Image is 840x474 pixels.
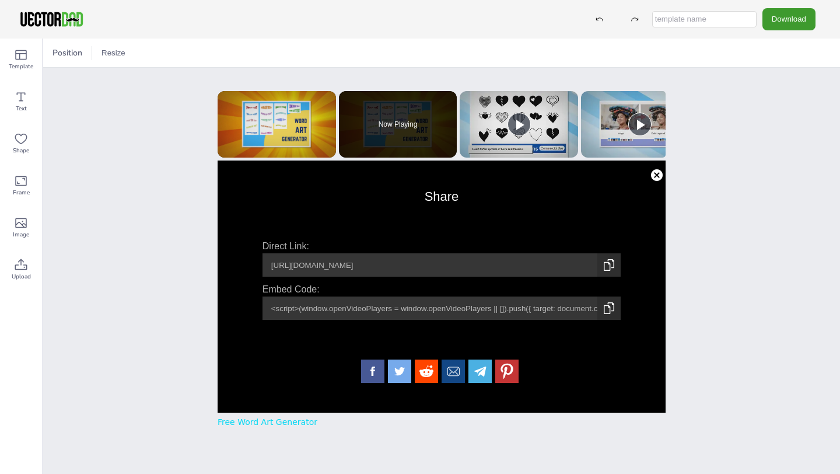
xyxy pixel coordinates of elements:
span: Position [50,47,85,58]
button: Close Modal Dialog [648,163,666,181]
div: Video Player [218,161,666,413]
button: Play [508,113,531,136]
span: Frame [13,188,30,197]
img: svg%3e [370,367,375,376]
div: Embed Code: [262,283,621,297]
span: Upload [12,272,31,281]
button: Play [628,113,652,136]
div: Video Player [218,91,336,158]
div: Direct Link: [262,239,621,253]
img: svg%3e [495,360,519,383]
span: Now Playing [379,121,418,128]
div: Modal Window [218,161,666,413]
img: svg%3e [394,367,405,376]
span: Text [16,104,27,113]
span: Image [13,230,29,239]
input: template name [652,11,757,27]
img: svg%3e [419,364,433,378]
span: Shape [13,146,29,155]
span: Template [9,62,33,71]
div: Share [425,187,459,206]
img: VectorDad-1.png [19,11,85,28]
button: Download [762,8,815,30]
img: svg%3e [447,365,460,378]
img: svg%3e [474,367,487,377]
button: Resize [97,44,130,62]
a: Free Word Art Generator [218,417,317,427]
